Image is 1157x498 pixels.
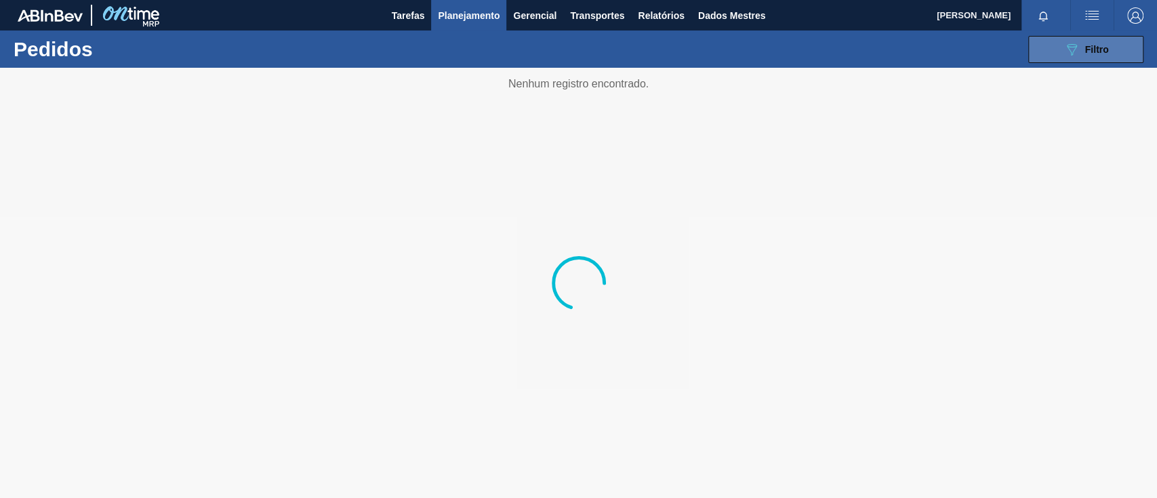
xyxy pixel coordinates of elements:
button: Notificações [1021,6,1065,25]
span: Filtro [1085,44,1109,55]
img: TNhmsLtSVTkK8tSr43FrP2fwEKptu5GPRR3wAAAABJRU5ErkJggg== [18,9,83,22]
font: Transportes [570,10,624,21]
img: ações do usuário [1084,7,1100,24]
h1: Pedidos [14,41,212,57]
font: Relatórios [638,10,684,21]
button: Filtro [1028,36,1143,63]
font: Dados Mestres [698,10,766,21]
font: [PERSON_NAME] [937,10,1011,20]
img: Sair [1127,7,1143,24]
font: Gerencial [513,10,556,21]
font: Tarefas [392,10,425,21]
font: Planejamento [438,10,500,21]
